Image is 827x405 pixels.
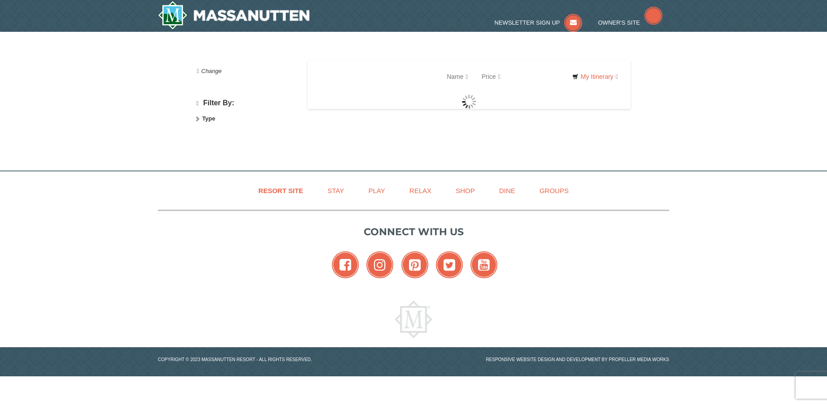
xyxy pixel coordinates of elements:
[488,181,527,201] a: Dine
[158,224,669,239] p: Connect with us
[316,181,355,201] a: Stay
[151,356,413,363] p: Copyright © 2023 Massanutten Resort - All Rights Reserved.
[196,99,296,108] h4: Filter By:
[475,68,507,86] a: Price
[528,181,580,201] a: Groups
[462,95,476,109] img: wait gif
[495,19,560,26] span: Newsletter Sign Up
[395,301,432,338] img: Massanutten Resort Logo
[247,181,314,201] a: Resort Site
[444,181,486,201] a: Shop
[495,19,583,26] a: Newsletter Sign Up
[158,1,309,30] a: Massanutten Resort
[357,181,396,201] a: Play
[202,115,215,122] strong: Type
[566,70,624,83] a: My Itinerary
[486,357,669,362] a: Responsive website design and development by Propeller Media Works
[598,19,663,26] a: Owner's Site
[440,68,474,86] a: Name
[158,1,309,30] img: Massanutten Resort Logo
[398,181,443,201] a: Relax
[598,19,640,26] span: Owner's Site
[196,66,222,76] button: Change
